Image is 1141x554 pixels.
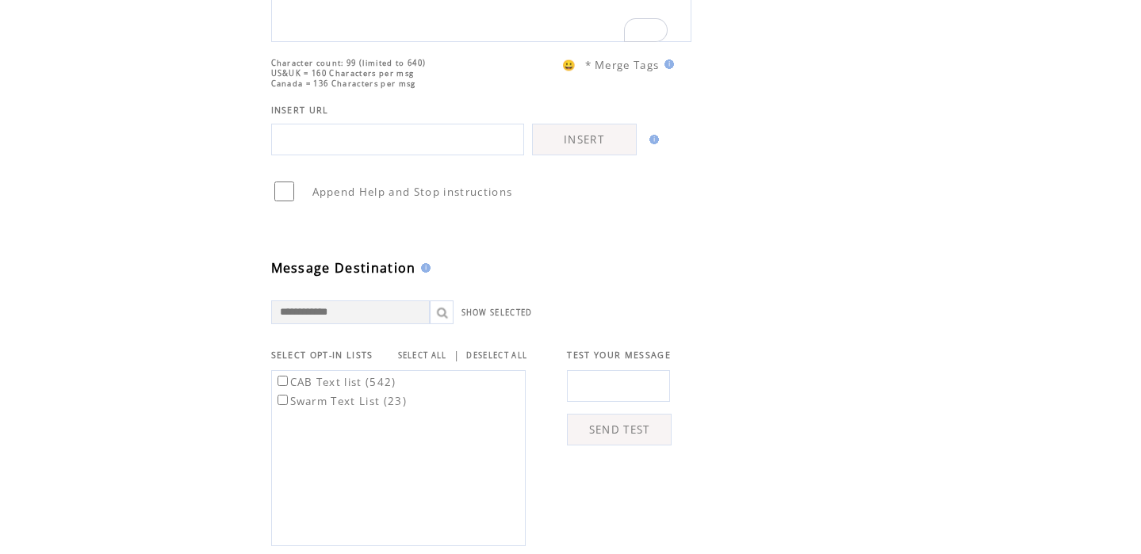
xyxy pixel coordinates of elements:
span: US&UK = 160 Characters per msg [271,68,415,78]
label: Swarm Text List (23) [274,394,408,408]
a: SEND TEST [567,414,672,445]
img: help.gif [645,135,659,144]
input: Swarm Text List (23) [278,395,288,405]
span: | [454,348,460,362]
span: INSERT URL [271,105,329,116]
input: CAB Text list (542) [278,376,288,386]
a: SELECT ALL [398,350,447,361]
a: INSERT [532,124,637,155]
span: Append Help and Stop instructions [312,185,513,199]
span: 😀 [562,58,576,72]
a: SHOW SELECTED [461,308,533,318]
span: SELECT OPT-IN LISTS [271,350,373,361]
span: TEST YOUR MESSAGE [567,350,671,361]
span: Character count: 99 (limited to 640) [271,58,427,68]
span: Canada = 136 Characters per msg [271,78,416,89]
label: CAB Text list (542) [274,375,396,389]
img: help.gif [416,263,431,273]
img: help.gif [660,59,674,69]
a: DESELECT ALL [466,350,527,361]
span: * Merge Tags [585,58,660,72]
span: Message Destination [271,259,416,277]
